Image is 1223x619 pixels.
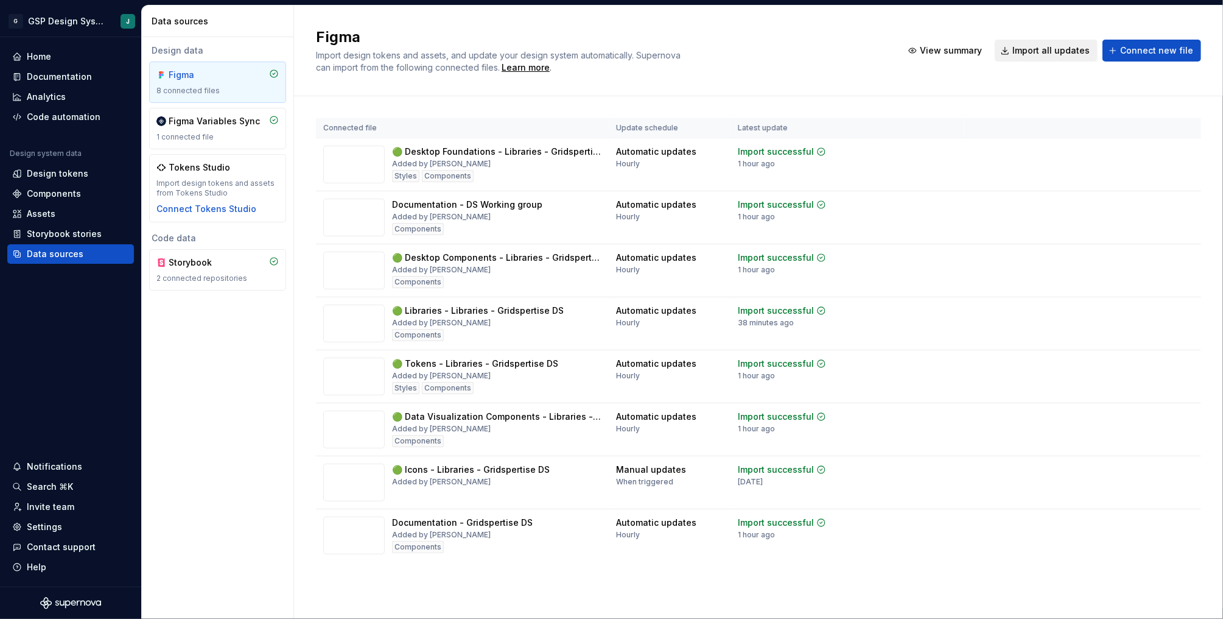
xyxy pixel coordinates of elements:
div: GSP Design System [28,15,106,27]
div: Hourly [616,159,640,169]
div: Hourly [616,530,640,540]
div: Hourly [616,371,640,381]
div: Components [392,223,444,235]
div: Components [422,382,474,394]
div: Added by [PERSON_NAME] [392,424,491,434]
div: Design data [149,44,286,57]
div: Automatic updates [616,252,696,264]
div: 8 connected files [156,86,279,96]
div: Hourly [616,212,640,222]
div: Import design tokens and assets from Tokens Studio [156,179,279,198]
div: Automatic updates [616,517,696,529]
div: 🟢 Desktop Components - Libraries - Gridspertise DS [392,252,601,264]
div: Components [422,170,474,182]
div: Automatic updates [616,199,696,211]
a: Data sources [7,244,134,264]
a: Code automation [7,107,134,127]
a: Settings [7,517,134,537]
a: Components [7,184,134,203]
div: Invite team [27,501,74,513]
div: Styles [392,170,419,182]
a: Figma Variables Sync1 connected file [149,108,286,149]
a: Assets [7,204,134,224]
button: Connect Tokens Studio [156,203,256,215]
div: Import successful [738,517,814,529]
div: Assets [27,208,55,220]
svg: Supernova Logo [40,597,101,609]
div: Styles [392,382,419,394]
div: 1 hour ago [738,159,775,169]
div: Storybook stories [27,228,102,240]
div: J [126,16,130,26]
div: Import successful [738,199,814,211]
div: Design tokens [27,168,88,180]
div: Hourly [616,265,640,275]
button: Search ⌘K [7,477,134,497]
div: Import successful [738,411,814,423]
div: Notifications [27,461,82,473]
div: Figma [169,69,227,81]
div: 🟢 Desktop Foundations - Libraries - Gridspertise DS [392,146,601,158]
div: [DATE] [738,477,763,487]
button: Import all updates [995,40,1098,62]
div: 1 hour ago [738,265,775,275]
th: Update schedule [609,118,731,138]
div: Search ⌘K [27,481,73,493]
div: 1 connected file [156,132,279,142]
button: GGSP Design SystemJ [2,8,139,34]
div: Import successful [738,358,814,370]
div: Added by [PERSON_NAME] [392,265,491,275]
button: Notifications [7,457,134,476]
a: Documentation [7,67,134,87]
div: Added by [PERSON_NAME] [392,212,491,222]
div: Documentation - DS Working group [392,199,542,211]
div: Automatic updates [616,305,696,317]
span: . [500,63,552,73]
a: Storybook2 connected repositories [149,249,286,291]
a: Figma8 connected files [149,62,286,103]
button: Contact support [7,537,134,557]
div: 1 hour ago [738,424,775,434]
th: Connected file [316,118,609,138]
a: Invite team [7,497,134,517]
div: 🟢 Tokens - Libraries - Gridspertise DS [392,358,558,370]
div: G [9,14,23,29]
a: Design tokens [7,164,134,183]
div: Code data [149,232,286,244]
div: Documentation - Gridspertise DS [392,517,533,529]
div: Documentation [27,71,92,83]
div: Data sources [27,248,83,260]
div: Added by [PERSON_NAME] [392,159,491,169]
div: Import successful [738,464,814,476]
span: Connect new file [1120,44,1193,57]
div: Added by [PERSON_NAME] [392,530,491,540]
div: Design system data [10,149,82,158]
a: Tokens StudioImport design tokens and assets from Tokens StudioConnect Tokens Studio [149,154,286,222]
div: Import successful [738,305,814,317]
button: Connect new file [1102,40,1201,62]
div: Figma Variables Sync [169,115,260,127]
div: 1 hour ago [738,212,775,222]
div: Components [392,435,444,447]
div: 🟢 Libraries - Libraries - Gridspertise DS [392,305,564,317]
th: Latest update [731,118,857,138]
span: Import design tokens and assets, and update your design system automatically. Supernova can impor... [316,50,683,73]
div: Contact support [27,541,96,553]
div: Home [27,51,51,63]
a: Analytics [7,87,134,107]
span: Import all updates [1012,44,1090,57]
button: View summary [902,40,990,62]
div: Components [27,188,81,200]
div: Tokens Studio [169,161,230,174]
div: Added by [PERSON_NAME] [392,477,491,487]
div: Components [392,276,444,288]
div: Automatic updates [616,146,696,158]
div: 🟢 Icons - Libraries - Gridspertise DS [392,464,550,476]
div: Added by [PERSON_NAME] [392,371,491,381]
div: Hourly [616,318,640,328]
a: Storybook stories [7,224,134,244]
div: Code automation [27,111,100,123]
div: Manual updates [616,464,686,476]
